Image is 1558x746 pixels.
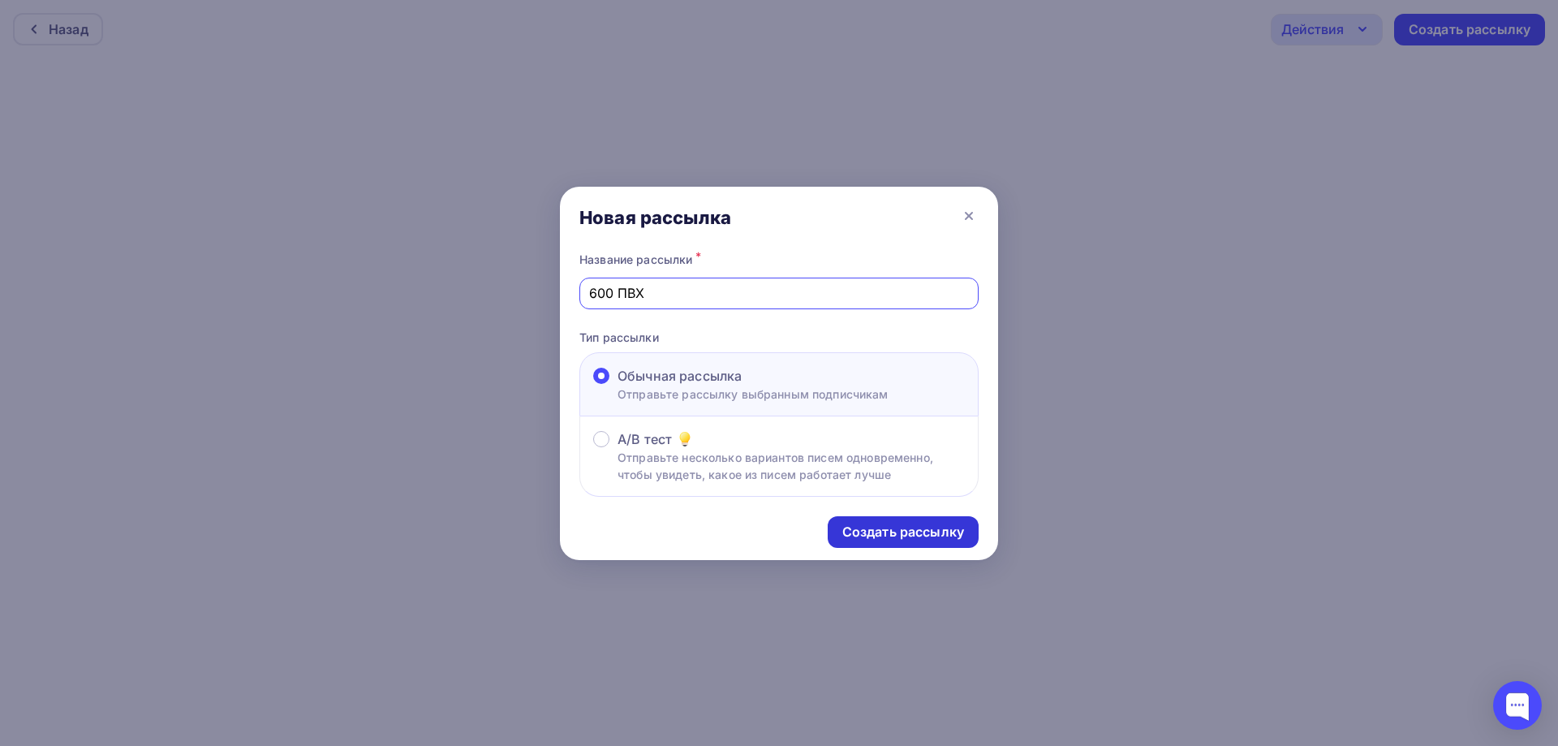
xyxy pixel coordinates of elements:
p: Отправьте несколько вариантов писем одновременно, чтобы увидеть, какое из писем работает лучше [618,449,965,483]
span: A/B тест [618,429,672,449]
div: Создать рассылку [842,523,964,541]
div: Новая рассылка [579,206,731,229]
input: Придумайте название рассылки [589,283,970,303]
div: Название рассылки [579,248,979,271]
p: Тип рассылки [579,329,979,346]
p: Отправьте рассылку выбранным подписчикам [618,386,889,403]
span: Обычная рассылка [618,366,742,386]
